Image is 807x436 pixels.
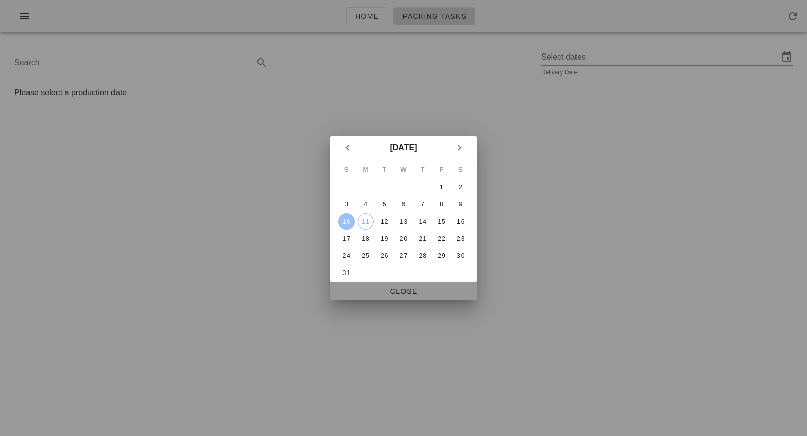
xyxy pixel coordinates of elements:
button: Close [330,282,477,300]
button: 26 [376,248,392,264]
button: 6 [395,196,412,212]
th: T [375,161,393,178]
button: 2 [452,179,469,195]
div: 18 [358,235,374,242]
button: 23 [452,231,469,247]
th: S [451,161,470,178]
button: 14 [415,213,431,230]
div: 30 [452,252,469,259]
button: 4 [358,196,374,212]
div: 10 [338,218,355,225]
button: [DATE] [386,138,421,158]
button: 1 [433,179,449,195]
button: 3 [338,196,355,212]
button: 27 [395,248,412,264]
button: 5 [376,196,392,212]
button: 11 [358,213,374,230]
div: 14 [415,218,431,225]
button: 10 [338,213,355,230]
div: 20 [395,235,412,242]
div: 6 [395,201,412,208]
button: 13 [395,213,412,230]
button: 7 [415,196,431,212]
div: 2 [452,184,469,191]
div: 31 [338,269,355,277]
th: S [337,161,356,178]
div: 8 [433,201,449,208]
div: 19 [376,235,392,242]
button: 18 [358,231,374,247]
button: 19 [376,231,392,247]
div: 12 [376,218,392,225]
th: M [357,161,375,178]
button: 16 [452,213,469,230]
button: 17 [338,231,355,247]
button: 28 [415,248,431,264]
button: 31 [338,265,355,281]
div: 15 [433,218,449,225]
button: Previous month [338,139,357,157]
div: 25 [358,252,374,259]
div: 23 [452,235,469,242]
button: 8 [433,196,449,212]
button: 12 [376,213,392,230]
button: 22 [433,231,449,247]
div: 4 [358,201,374,208]
div: 5 [376,201,392,208]
div: 26 [376,252,392,259]
div: 17 [338,235,355,242]
th: F [433,161,451,178]
button: Next month [450,139,469,157]
button: 21 [415,231,431,247]
button: 24 [338,248,355,264]
div: 7 [415,201,431,208]
div: 22 [433,235,449,242]
div: 29 [433,252,449,259]
div: 3 [338,201,355,208]
div: 27 [395,252,412,259]
button: 9 [452,196,469,212]
div: 16 [452,218,469,225]
th: W [394,161,413,178]
div: 24 [338,252,355,259]
button: 30 [452,248,469,264]
div: 9 [452,201,469,208]
button: 20 [395,231,412,247]
div: 21 [415,235,431,242]
button: 25 [358,248,374,264]
div: 13 [395,218,412,225]
span: Close [338,287,469,295]
div: 28 [415,252,431,259]
button: 29 [433,248,449,264]
button: 15 [433,213,449,230]
div: 1 [433,184,449,191]
div: 11 [358,218,373,225]
th: T [414,161,432,178]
